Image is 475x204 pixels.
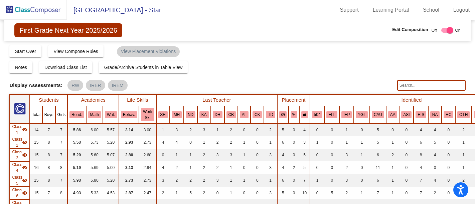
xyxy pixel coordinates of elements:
[226,111,236,118] button: CB
[339,136,354,149] td: 1
[10,161,30,174] td: Emily Kammers - C-2
[414,174,428,187] td: 7
[428,174,442,187] td: 4
[184,161,197,174] td: 1
[67,94,119,106] th: Academics
[414,161,428,174] td: 4
[156,136,170,149] td: 4
[156,187,170,199] td: 2
[42,136,55,149] td: 8
[105,111,117,118] button: Writ.
[442,149,455,161] td: 0
[401,111,412,118] button: ASI
[299,187,310,199] td: 10
[30,149,42,161] td: 15
[184,123,197,136] td: 2
[211,187,224,199] td: 0
[139,161,156,174] td: 2.94
[277,106,289,123] th: Keep away students
[386,149,400,161] td: 2
[370,106,386,123] th: Caucasion
[88,111,101,118] button: Math
[251,149,264,161] td: 0
[9,82,62,88] span: Display Assessments:
[42,187,55,199] td: 7
[339,187,354,199] td: 2
[289,149,300,161] td: 0
[55,161,68,174] td: 8
[119,94,156,106] th: Life Skills
[103,136,119,149] td: 5.20
[42,149,55,161] td: 8
[264,106,277,123] th: Tiandra Dodd
[370,136,386,149] td: 5
[42,161,55,174] td: 8
[354,161,370,174] td: 0
[224,187,238,199] td: 1
[277,161,289,174] td: 4
[197,161,211,174] td: 2
[251,123,264,136] td: 0
[55,136,68,149] td: 7
[339,106,354,123] th: Individualized Education Plan
[455,27,461,33] span: On
[42,106,55,123] th: Boys
[238,174,251,187] td: 1
[442,136,455,149] td: 0
[457,111,470,118] button: OTH
[55,149,68,161] td: 7
[238,136,251,149] td: 1
[428,123,442,136] td: 4
[339,123,354,136] td: 1
[119,161,139,174] td: 3.13
[55,123,68,136] td: 7
[339,161,354,174] td: 2
[399,123,414,136] td: 0
[266,111,275,118] button: TD
[12,124,22,136] span: Class 1
[121,111,137,118] button: Behav.
[251,106,264,123] th: Charlotte Kyles
[15,65,27,70] span: Notes
[354,123,370,136] td: 0
[310,136,325,149] td: 1
[104,65,183,70] span: Grade/Archive Students in Table View
[119,136,139,149] td: 2.93
[264,174,277,187] td: 1
[251,187,264,199] td: 0
[399,187,414,199] td: 0
[156,94,277,106] th: Last Teacher
[277,123,289,136] td: 5
[67,187,86,199] td: 4.93
[370,149,386,161] td: 6
[67,80,83,91] mat-chip: RW
[170,174,184,187] td: 2
[170,161,184,174] td: 2
[326,111,337,118] button: ELL
[399,136,414,149] td: 0
[9,61,32,73] button: Notes
[69,111,84,118] button: Read.
[170,136,184,149] td: 4
[341,111,352,118] button: IEP
[289,174,300,187] td: 0
[386,123,400,136] td: 0
[324,106,339,123] th: English Language Learner
[310,149,325,161] td: 0
[12,187,22,199] span: Class 6
[119,123,139,136] td: 3.14
[211,161,224,174] td: 2
[310,161,325,174] td: 0
[30,136,42,149] td: 15
[370,187,386,199] td: 7
[418,5,445,15] a: School
[240,111,249,118] button: AL
[224,106,238,123] th: Cassie Brown
[339,149,354,161] td: 3
[386,161,400,174] td: 1
[22,165,27,170] mat-icon: visibility
[139,149,156,161] td: 2.60
[432,27,437,33] span: Off
[277,136,289,149] td: 6
[10,187,30,199] td: Ceria Blue - C-3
